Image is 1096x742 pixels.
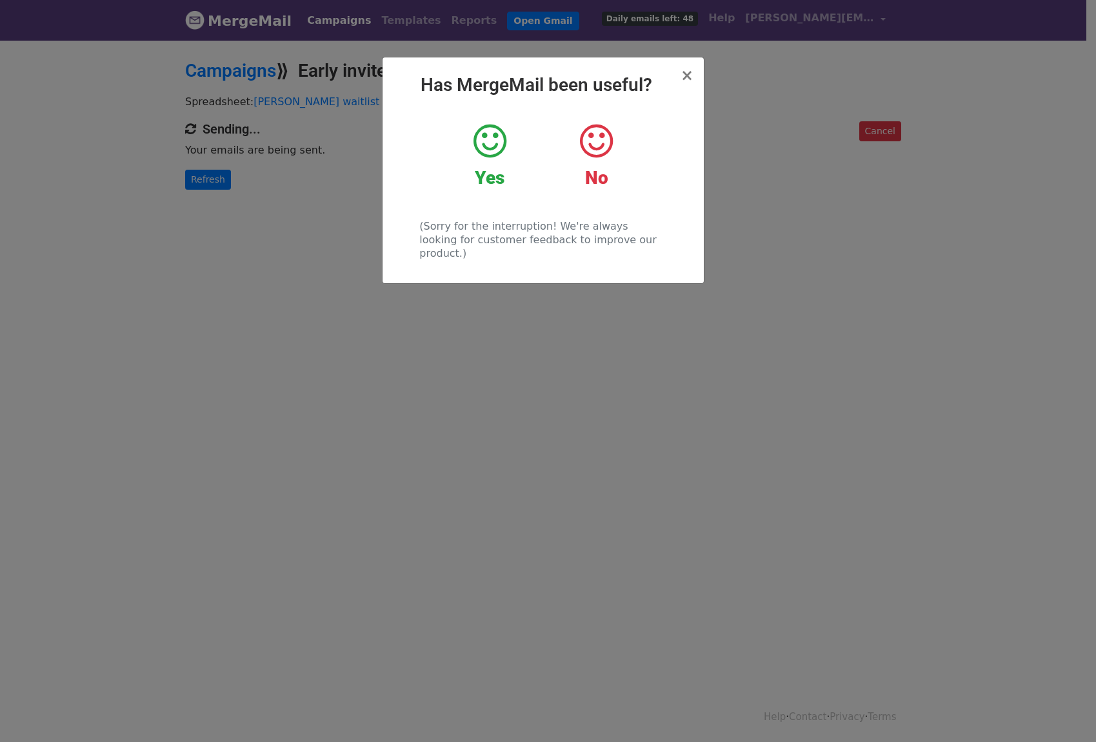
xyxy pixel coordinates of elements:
span: × [681,66,693,85]
button: Close [681,68,693,83]
strong: No [585,167,608,188]
p: (Sorry for the interruption! We're always looking for customer feedback to improve our product.) [419,219,666,260]
a: Yes [446,122,533,189]
strong: Yes [475,167,504,188]
h2: Has MergeMail been useful? [393,74,693,96]
a: No [553,122,640,189]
